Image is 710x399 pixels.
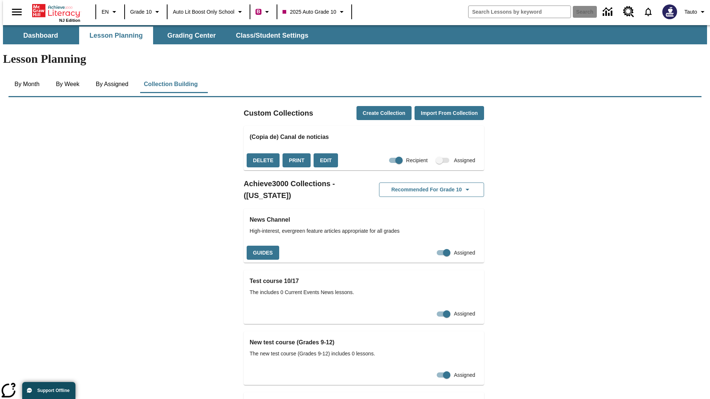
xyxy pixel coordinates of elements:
button: Grade: Grade 10, Select a grade [127,5,165,18]
button: Select a new avatar [658,2,682,21]
button: Create Collection [356,106,412,120]
button: Grading Center [155,27,229,44]
h1: Lesson Planning [3,52,707,66]
span: Grading Center [167,31,216,40]
img: Avatar [662,4,677,19]
button: Recommended for Grade 10 [379,183,484,197]
a: Home [32,3,80,18]
span: NJ Edition [59,18,80,23]
span: Tauto [684,8,697,16]
button: By Week [49,75,86,93]
button: Import from Collection [415,106,484,120]
button: Support Offline [22,382,75,399]
button: By Assigned [90,75,134,93]
button: Delete [247,153,280,168]
a: Resource Center, Will open in new tab [619,2,639,22]
button: School: Auto Lit Boost only School, Select your school [170,5,247,18]
button: Boost Class color is violet red. Change class color [253,5,274,18]
button: Language: EN, Select a language [98,5,122,18]
span: Assigned [454,157,475,164]
button: Open side menu [6,1,28,23]
span: Assigned [454,249,475,257]
button: Class/Student Settings [230,27,314,44]
a: Notifications [639,2,658,21]
h2: Achieve3000 Collections - ([US_STATE]) [244,178,364,201]
button: By Month [9,75,45,93]
span: The includes 0 Current Events News lessons. [250,289,478,296]
span: EN [102,8,109,16]
span: High-interest, evergreen feature articles appropriate for all grades [250,227,478,235]
span: Lesson Planning [89,31,143,40]
input: search field [469,6,571,18]
button: Print, will open in a new window [283,153,311,168]
div: Home [32,3,80,23]
span: Support Offline [37,388,70,393]
a: Data Center [598,2,619,22]
button: Guides [247,246,279,260]
h3: News Channel [250,215,478,225]
h3: New test course (Grades 9-12) [250,337,478,348]
h3: (Copia de) Canal de noticias [250,132,478,142]
div: SubNavbar [3,27,315,44]
button: Dashboard [4,27,78,44]
h2: Custom Collections [244,107,313,119]
button: Lesson Planning [79,27,153,44]
span: Dashboard [23,31,58,40]
h3: Test course 10/17 [250,276,478,286]
button: Profile/Settings [682,5,710,18]
button: Collection Building [138,75,204,93]
span: The new test course (Grades 9-12) includes 0 lessons. [250,350,478,358]
span: Class/Student Settings [236,31,308,40]
button: Edit [314,153,338,168]
span: Auto Lit Boost only School [173,8,234,16]
div: SubNavbar [3,25,707,44]
span: Assigned [454,371,475,379]
span: Grade 10 [130,8,152,16]
span: Recipient [406,157,427,164]
span: Assigned [454,310,475,318]
button: Class: 2025 Auto Grade 10, Select your class [280,5,349,18]
span: 2025 Auto Grade 10 [283,8,336,16]
span: B [257,7,260,16]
